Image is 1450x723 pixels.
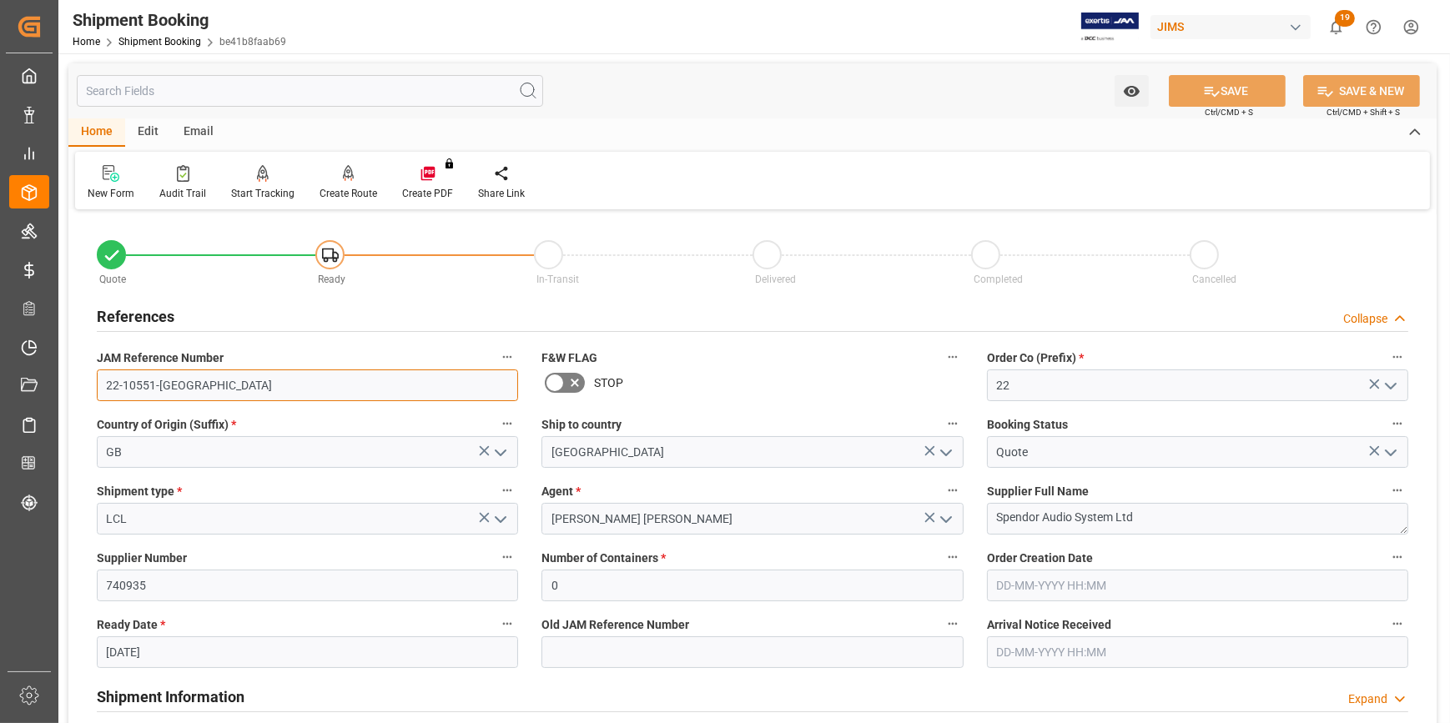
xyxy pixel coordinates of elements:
[68,118,125,147] div: Home
[487,506,512,532] button: open menu
[1193,274,1237,285] span: Cancelled
[932,506,957,532] button: open menu
[1387,546,1408,568] button: Order Creation Date
[73,8,286,33] div: Shipment Booking
[1387,413,1408,434] button: Booking Status
[73,36,100,48] a: Home
[987,570,1408,601] input: DD-MM-YYYY HH:MM
[496,479,518,501] button: Shipment type *
[319,274,346,285] span: Ready
[541,483,581,500] span: Agent
[1327,106,1400,118] span: Ctrl/CMD + Shift + S
[1387,479,1408,501] button: Supplier Full Name
[159,186,206,201] div: Audit Trail
[97,616,165,634] span: Ready Date
[478,186,525,201] div: Share Link
[496,613,518,635] button: Ready Date *
[97,436,518,468] input: Type to search/select
[1317,8,1355,46] button: show 19 new notifications
[987,636,1408,668] input: DD-MM-YYYY HH:MM
[942,346,964,368] button: F&W FLAG
[1387,613,1408,635] button: Arrival Notice Received
[320,186,377,201] div: Create Route
[541,550,666,567] span: Number of Containers
[541,416,622,434] span: Ship to country
[171,118,226,147] div: Email
[97,483,182,500] span: Shipment type
[932,439,957,465] button: open menu
[541,349,597,367] span: F&W FLAG
[118,36,201,48] a: Shipment Booking
[756,274,797,285] span: Delivered
[987,483,1089,500] span: Supplier Full Name
[594,374,623,392] span: STOP
[496,546,518,568] button: Supplier Number
[987,616,1111,634] span: Arrival Notice Received
[987,550,1093,567] span: Order Creation Date
[1150,15,1311,39] div: JIMS
[125,118,171,147] div: Edit
[537,274,580,285] span: In-Transit
[942,413,964,434] button: Ship to country
[487,439,512,465] button: open menu
[974,274,1024,285] span: Completed
[231,186,295,201] div: Start Tracking
[1205,106,1253,118] span: Ctrl/CMD + S
[97,636,518,668] input: DD-MM-YYYY
[942,546,964,568] button: Number of Containers *
[1150,11,1317,43] button: JIMS
[1348,690,1387,708] div: Expand
[97,416,236,434] span: Country of Origin (Suffix)
[97,550,187,567] span: Supplier Number
[1335,10,1355,27] span: 19
[77,75,543,107] input: Search Fields
[942,613,964,635] button: Old JAM Reference Number
[97,305,174,328] h2: References
[1343,310,1387,328] div: Collapse
[1115,75,1149,107] button: open menu
[1387,346,1408,368] button: Order Co (Prefix) *
[942,479,964,501] button: Agent *
[97,685,244,708] h2: Shipment Information
[1081,13,1139,42] img: Exertis%20JAM%20-%20Email%20Logo.jpg_1722504956.jpg
[987,503,1408,535] textarea: Spendor Audio System Ltd
[1169,75,1286,107] button: SAVE
[987,349,1084,367] span: Order Co (Prefix)
[1377,373,1402,399] button: open menu
[496,346,518,368] button: JAM Reference Number
[541,616,689,634] span: Old JAM Reference Number
[88,186,134,201] div: New Form
[1355,8,1392,46] button: Help Center
[1377,439,1402,465] button: open menu
[97,349,224,367] span: JAM Reference Number
[987,416,1068,434] span: Booking Status
[100,274,127,285] span: Quote
[496,413,518,434] button: Country of Origin (Suffix) *
[1303,75,1420,107] button: SAVE & NEW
